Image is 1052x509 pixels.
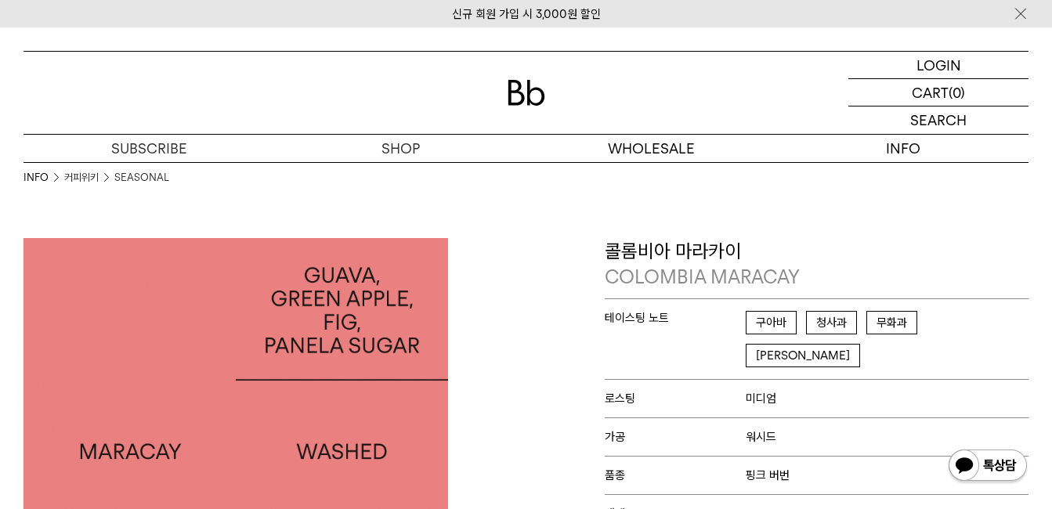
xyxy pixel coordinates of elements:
[777,135,1029,162] p: INFO
[605,238,1029,291] p: 콜롬비아 마라카이
[949,79,965,106] p: (0)
[605,468,746,482] span: 품종
[912,79,949,106] p: CART
[275,135,526,162] a: SHOP
[605,392,746,406] span: 로스팅
[848,52,1029,79] a: LOGIN
[746,468,790,482] span: 핑크 버번
[508,80,545,106] img: 로고
[746,430,776,444] span: 워시드
[916,52,961,78] p: LOGIN
[910,106,967,134] p: SEARCH
[23,170,64,186] li: INFO
[746,344,860,367] span: [PERSON_NAME]
[64,170,99,186] a: 커피위키
[605,311,746,325] span: 테이스팅 노트
[947,448,1029,486] img: 카카오톡 채널 1:1 채팅 버튼
[866,311,917,334] span: 무화과
[746,392,776,406] span: 미디엄
[114,170,169,186] a: SEASONAL
[746,311,797,334] span: 구아바
[605,264,1029,291] p: COLOMBIA MARACAY
[806,311,857,334] span: 청사과
[275,163,526,190] a: 원두
[605,430,746,444] span: 가공
[848,79,1029,106] a: CART (0)
[23,135,275,162] a: SUBSCRIBE
[526,135,778,162] p: WHOLESALE
[452,7,601,21] a: 신규 회원 가입 시 3,000원 할인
